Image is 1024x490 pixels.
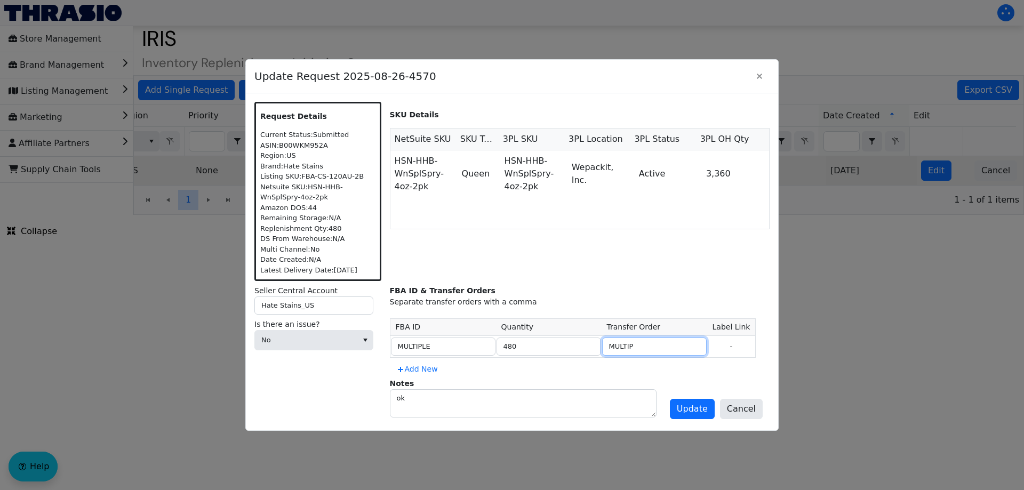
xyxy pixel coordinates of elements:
button: Cancel [720,399,763,419]
button: Add New [390,360,444,378]
div: Region: US [260,150,375,161]
p: SKU Details [390,109,770,121]
th: Quantity [496,319,602,336]
span: No [261,335,351,346]
p: Request Details [260,111,375,122]
span: NetSuite SKU [395,133,451,146]
p: - [713,339,750,355]
span: Add New [396,364,438,375]
label: Notes [390,379,414,388]
td: Queen [458,150,500,197]
span: 3PL Location [569,133,623,146]
span: 3PL OH Qty [700,133,749,146]
th: FBA ID [390,319,496,336]
td: Active [635,150,702,197]
div: FBA ID & Transfer Orders [390,285,770,296]
span: Update [677,403,708,415]
label: Is there an issue? [254,319,381,330]
div: Date Created: N/A [260,254,375,265]
span: SKU Type [460,133,494,146]
div: ASIN: B00WKM952A [260,140,375,151]
td: HSN-HHB-WnSplSpry-4oz-2pk [500,150,567,197]
td: Wepackit, Inc. [567,150,635,197]
div: Brand: Hate Stains [260,161,375,172]
div: DS From Warehouse: N/A [260,234,375,244]
div: Current Status: Submitted [260,130,375,140]
th: Transfer Order [602,319,707,336]
div: Multi Channel: No [260,244,375,255]
div: Netsuite SKU: HSN-HHB-WnSplSpry-4oz-2pk [260,182,375,203]
th: Label Link [707,319,756,336]
span: Update Request 2025-08-26-4570 [254,63,749,90]
span: 3PL Status [634,133,679,146]
span: Cancel [727,403,756,415]
button: Close [749,66,770,86]
button: Update [670,399,715,419]
div: Remaining Storage: N/A [260,213,375,223]
div: Latest Delivery Date: [DATE] [260,265,375,276]
button: select [357,331,373,350]
div: Separate transfer orders with a comma [390,296,770,308]
label: Seller Central Account [254,285,381,296]
div: Replenishment Qty: 480 [260,223,375,234]
td: 3,360 [702,150,769,197]
textarea: ok [390,390,656,417]
div: Listing SKU: FBA-CS-120AU-2B [260,171,375,182]
div: Amazon DOS: 44 [260,203,375,213]
span: 3PL SKU [503,133,538,146]
td: HSN-HHB-WnSplSpry-4oz-2pk [390,150,458,197]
